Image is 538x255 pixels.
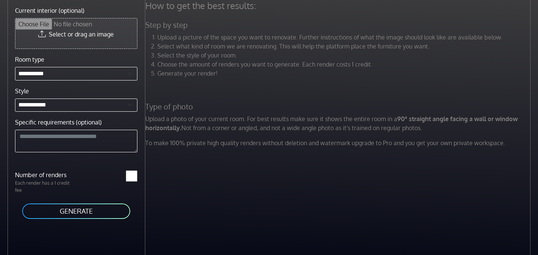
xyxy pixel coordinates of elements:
li: Select the style of your room. [157,51,532,60]
li: Choose the amount of renders you want to generate. Each render costs 1 credit. [157,60,532,69]
p: To make 100% private high quality renders without deletion and watermark upgrade to Pro and you g... [141,138,537,147]
label: Room type [15,55,44,64]
li: Select what kind of room we are renovating. This will help the platform place the furniture you w... [157,42,532,51]
strong: 90° straight angle facing a wall or window horizontally. [145,115,518,132]
label: Number of renders [11,170,76,179]
li: Upload a picture of the space you want to renovate. Further instructions of what the image should... [157,33,532,42]
h5: Step by step [141,20,537,30]
label: Current interior (optional) [15,6,84,15]
button: GENERATE [21,203,131,220]
label: Style [15,87,29,96]
label: Specific requirements (optional) [15,118,102,127]
li: Generate your render! [157,69,532,78]
p: Each render has a 1 credit fee [11,179,76,194]
p: Upload a photo of your current room. For best results make sure it shows the entire room in a Not... [141,114,537,132]
h5: Type of photo [141,102,537,111]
